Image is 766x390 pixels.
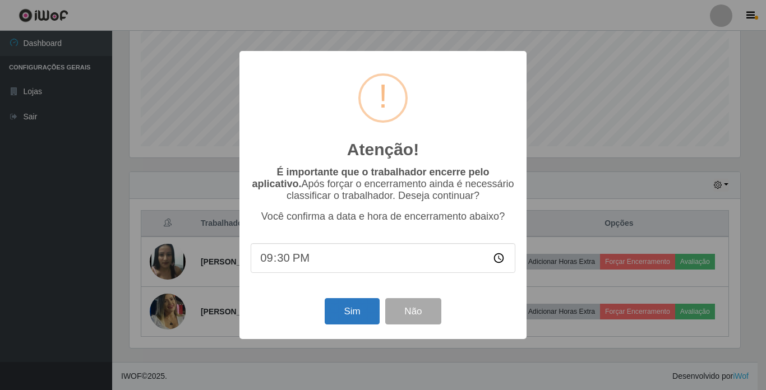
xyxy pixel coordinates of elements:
b: É importante que o trabalhador encerre pelo aplicativo. [252,166,489,189]
p: Você confirma a data e hora de encerramento abaixo? [251,211,515,222]
button: Não [385,298,441,324]
h2: Atenção! [347,140,419,160]
p: Após forçar o encerramento ainda é necessário classificar o trabalhador. Deseja continuar? [251,166,515,202]
button: Sim [325,298,379,324]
